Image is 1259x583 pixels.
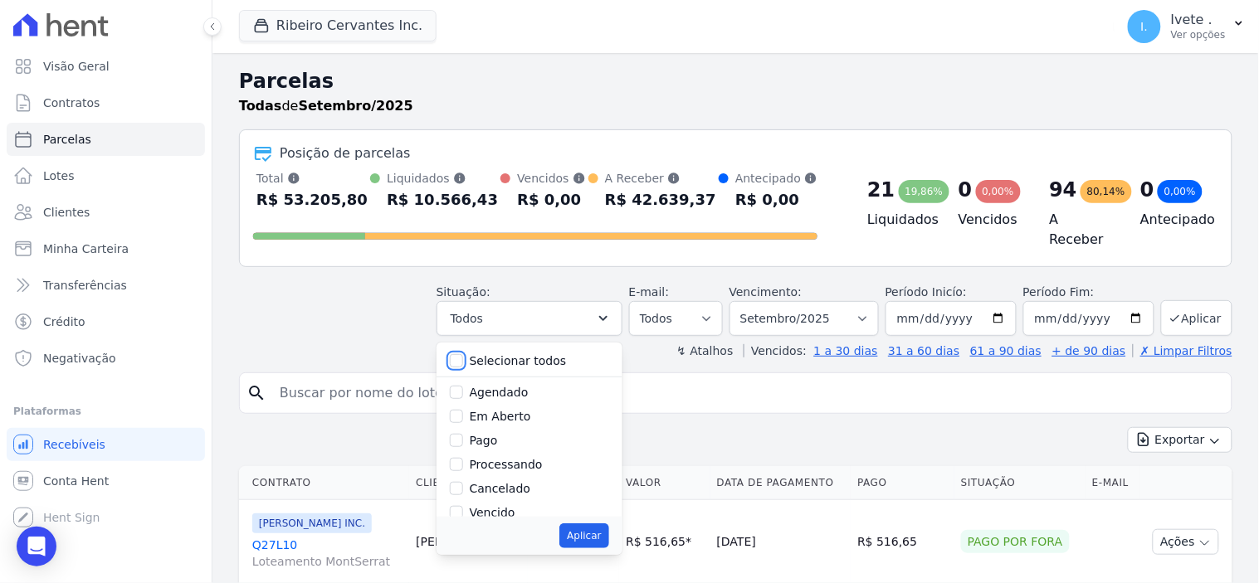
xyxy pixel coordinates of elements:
span: Visão Geral [43,58,110,75]
label: ↯ Atalhos [676,344,733,357]
a: Lotes [7,159,205,192]
button: Aplicar [1161,300,1232,336]
a: Q27L10Loteamento MontSerrat [252,537,403,570]
div: 0 [1140,177,1154,203]
label: Selecionar todos [470,354,567,367]
div: R$ 42.639,37 [605,187,716,213]
div: Pago por fora [961,530,1070,553]
th: Pago [851,466,954,500]
label: Vencidos: [744,344,807,357]
span: I. [1141,21,1149,32]
h4: Antecipado [1140,210,1205,230]
a: Parcelas [7,123,205,156]
input: Buscar por nome do lote ou do cliente [270,377,1225,410]
span: Recebíveis [43,436,105,453]
span: Transferências [43,277,127,294]
div: Plataformas [13,401,198,421]
th: Valor [619,466,710,500]
a: 1 a 30 dias [814,344,878,357]
span: Crédito [43,313,85,330]
div: R$ 0,00 [735,187,817,213]
div: R$ 0,00 [517,187,585,213]
div: Vencidos [517,170,585,187]
div: R$ 10.566,43 [387,187,498,213]
span: Minha Carteira [43,240,129,257]
div: 19,86% [899,180,950,203]
span: Loteamento MontSerrat [252,553,403,570]
a: ✗ Limpar Filtros [1133,344,1232,357]
h4: Vencidos [959,210,1023,230]
span: Clientes [43,204,90,221]
button: Todos [437,301,622,336]
i: search [246,383,266,403]
div: A Receber [605,170,716,187]
label: Cancelado [470,482,530,495]
a: Contratos [7,86,205,119]
a: Visão Geral [7,50,205,83]
button: Exportar [1128,427,1232,453]
strong: Setembro/2025 [299,98,413,114]
a: Transferências [7,269,205,302]
a: Minha Carteira [7,232,205,265]
a: Crédito [7,305,205,338]
span: Contratos [43,95,100,111]
a: Negativação [7,342,205,375]
label: Vencimento: [730,285,802,299]
span: [PERSON_NAME] INC. [252,513,372,533]
div: Liquidados [387,170,498,187]
label: Vencido [470,506,515,519]
div: 0,00% [976,180,1021,203]
h4: A Receber [1050,210,1115,250]
label: Em Aberto [470,410,531,423]
a: + de 90 dias [1052,344,1126,357]
button: Ribeiro Cervantes Inc. [239,10,437,41]
th: Data de Pagamento [710,466,852,500]
label: E-mail: [629,285,670,299]
label: Período Fim: [1023,284,1154,301]
p: Ivete . [1171,12,1226,28]
label: Situação: [437,285,490,299]
div: Posição de parcelas [280,143,411,163]
div: 94 [1050,177,1077,203]
div: Open Intercom Messenger [17,527,56,566]
label: Agendado [470,386,529,399]
div: Total [256,170,368,187]
div: 80,14% [1081,180,1132,203]
label: Período Inicío: [886,285,967,299]
a: 61 a 90 dias [970,344,1042,357]
div: 0 [959,177,973,203]
button: Aplicar [559,523,608,548]
h2: Parcelas [239,66,1232,96]
a: Recebíveis [7,428,205,461]
span: Todos [451,309,483,328]
span: Conta Hent [43,473,109,489]
div: R$ 53.205,80 [256,187,368,213]
div: Antecipado [735,170,817,187]
a: 31 a 60 dias [888,344,959,357]
h4: Liquidados [867,210,932,230]
div: 0,00% [1158,180,1203,203]
button: Ações [1153,529,1219,555]
strong: Todas [239,98,282,114]
span: Lotes [43,168,75,184]
span: Negativação [43,350,116,367]
th: Contrato [239,466,409,500]
th: E-mail [1086,466,1139,500]
label: Processando [470,458,543,471]
label: Pago [470,434,498,447]
a: Conta Hent [7,464,205,498]
th: Cliente [409,466,528,500]
p: de [239,96,413,116]
th: Situação [954,466,1086,500]
span: Parcelas [43,131,91,148]
button: I. Ivete . Ver opções [1115,3,1259,50]
a: Clientes [7,196,205,229]
p: Ver opções [1171,28,1226,41]
div: 21 [867,177,895,203]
